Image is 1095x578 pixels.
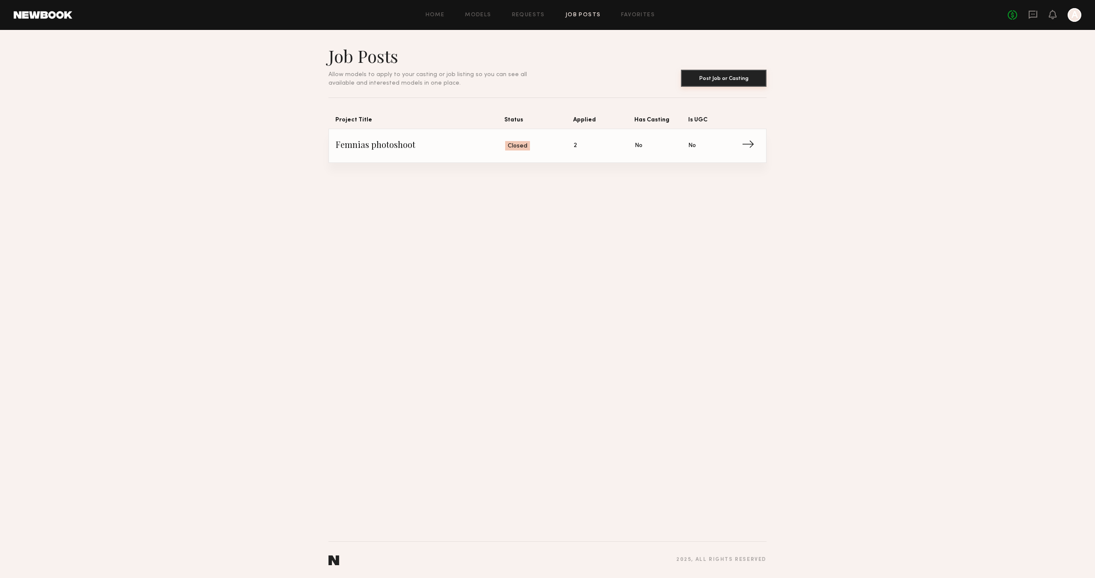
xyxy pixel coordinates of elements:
span: → [742,139,759,152]
span: No [635,141,642,150]
h1: Job Posts [328,45,547,67]
a: Femnias photoshootClosed2NoNo→ [336,129,759,162]
span: Applied [573,115,634,129]
a: Favorites [621,12,655,18]
div: 2025 , all rights reserved [676,557,766,563]
a: Job Posts [565,12,601,18]
button: Post Job or Casting [681,70,766,87]
span: No [688,141,696,150]
span: 2 [574,141,577,150]
span: Is UGC [688,115,742,129]
a: Home [426,12,445,18]
span: Status [504,115,573,129]
a: Models [465,12,491,18]
a: Requests [512,12,545,18]
span: Has Casting [634,115,688,129]
span: Allow models to apply to your casting or job listing so you can see all available and interested ... [328,72,527,86]
span: Project Title [335,115,504,129]
span: Closed [508,142,527,150]
span: Femnias photoshoot [336,139,505,152]
a: A [1068,8,1081,22]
